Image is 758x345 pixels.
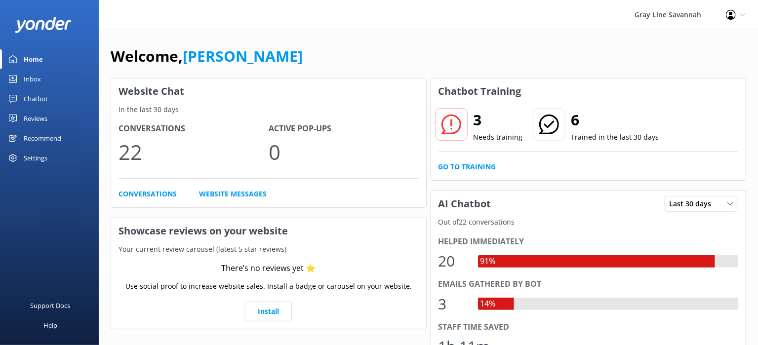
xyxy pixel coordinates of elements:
[119,189,177,199] a: Conversations
[439,249,468,273] div: 20
[269,135,419,168] p: 0
[111,44,303,68] h1: Welcome,
[43,315,57,335] div: Help
[119,135,269,168] p: 22
[439,278,739,291] div: Emails gathered by bot
[474,132,523,143] p: Needs training
[24,89,48,109] div: Chatbot
[439,235,739,248] div: Helped immediately
[111,78,426,104] h3: Website Chat
[431,217,746,228] p: Out of 22 conversations
[119,122,269,135] h4: Conversations
[199,189,267,199] a: Website Messages
[24,148,47,168] div: Settings
[125,281,412,292] p: Use social proof to increase website sales. Install a badge or carousel on your website.
[439,161,496,172] a: Go to Training
[571,132,659,143] p: Trained in the last 30 days
[183,46,303,66] a: [PERSON_NAME]
[439,321,739,334] div: Staff time saved
[669,198,717,209] span: Last 30 days
[431,191,499,217] h3: AI Chatbot
[111,104,426,115] p: In the last 30 days
[269,122,419,135] h4: Active Pop-ups
[31,296,71,315] div: Support Docs
[431,78,529,104] h3: Chatbot Training
[571,108,659,132] h2: 6
[478,255,498,268] div: 91%
[24,69,41,89] div: Inbox
[111,244,426,255] p: Your current review carousel (latest 5 star reviews)
[478,298,498,310] div: 14%
[111,218,426,244] h3: Showcase reviews on your website
[15,17,72,33] img: yonder-white-logo.png
[24,109,47,128] div: Reviews
[439,292,468,316] div: 3
[221,262,316,275] div: There’s no reviews yet ⭐
[245,302,292,321] a: Install
[24,49,43,69] div: Home
[24,128,61,148] div: Recommend
[474,108,523,132] h2: 3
